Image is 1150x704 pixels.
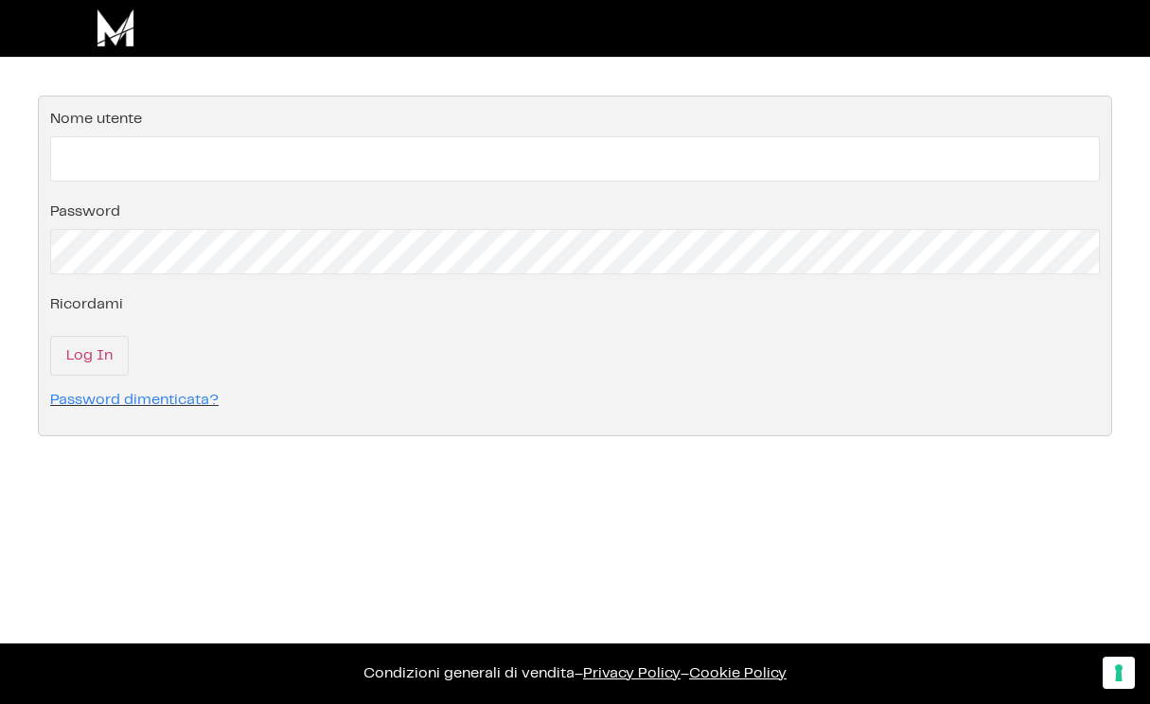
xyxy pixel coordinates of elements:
[50,297,123,312] label: Ricordami
[689,666,787,680] span: Cookie Policy
[1103,657,1135,689] button: Le tue preferenze relative al consenso per le tecnologie di tracciamento
[583,666,681,680] a: Privacy Policy
[50,204,120,220] label: Password
[363,666,575,680] a: Condizioni generali di vendita
[50,112,142,127] label: Nome utente
[50,336,129,376] input: Log In
[19,662,1131,685] p: – –
[50,136,1100,182] input: Nome utente
[50,393,219,407] a: Password dimenticata?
